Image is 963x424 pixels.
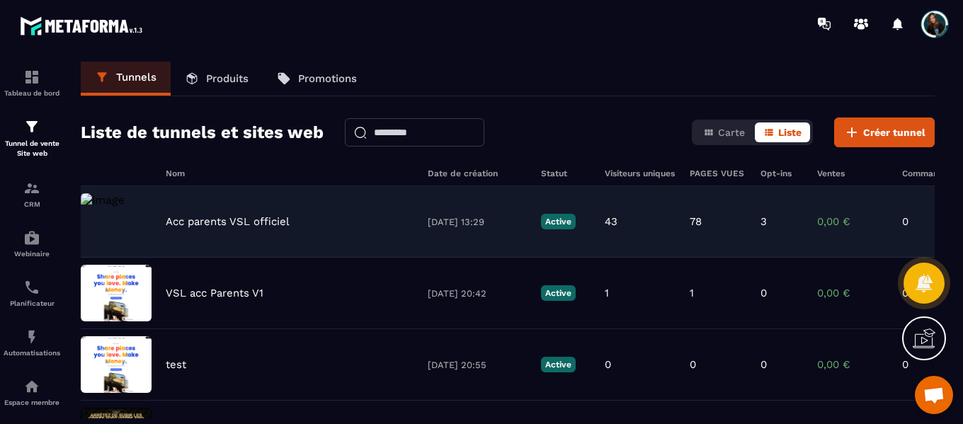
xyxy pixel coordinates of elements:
[166,358,186,371] p: test
[116,71,156,84] p: Tunnels
[760,168,803,178] h6: Opt-ins
[81,336,152,393] img: image
[902,287,945,299] p: 0
[23,118,40,135] img: formation
[81,193,125,207] img: image
[4,250,60,258] p: Webinaire
[4,108,60,169] a: formationformationTunnel de vente Site web
[263,62,371,96] a: Promotions
[863,125,925,139] span: Créer tunnel
[4,200,60,208] p: CRM
[4,58,60,108] a: formationformationTableau de bord
[778,127,802,138] span: Liste
[718,127,745,138] span: Carte
[817,287,888,299] p: 0,00 €
[605,358,611,371] p: 0
[915,376,953,414] div: Ouvrir le chat
[23,180,40,197] img: formation
[760,287,767,299] p: 0
[541,357,576,372] p: Active
[817,168,888,178] h6: Ventes
[605,168,676,178] h6: Visiteurs uniques
[428,217,527,227] p: [DATE] 13:29
[4,219,60,268] a: automationsautomationsWebinaire
[206,72,249,85] p: Produits
[4,318,60,367] a: automationsautomationsAutomatisations
[541,168,591,178] h6: Statut
[760,358,767,371] p: 0
[23,378,40,395] img: automations
[166,168,414,178] h6: Nom
[20,13,147,39] img: logo
[902,168,953,178] h6: Commandes
[4,349,60,357] p: Automatisations
[4,299,60,307] p: Planificateur
[605,215,617,228] p: 43
[428,288,527,299] p: [DATE] 20:42
[817,358,888,371] p: 0,00 €
[23,69,40,86] img: formation
[166,287,263,299] p: VSL acc Parents V1
[4,399,60,406] p: Espace membre
[695,122,753,142] button: Carte
[23,229,40,246] img: automations
[23,279,40,296] img: scheduler
[834,118,935,147] button: Créer tunnel
[605,287,609,299] p: 1
[428,360,527,370] p: [DATE] 20:55
[760,215,767,228] p: 3
[4,89,60,97] p: Tableau de bord
[690,287,694,299] p: 1
[902,358,945,371] p: 0
[166,215,290,228] p: Acc parents VSL officiel
[817,215,888,228] p: 0,00 €
[690,215,702,228] p: 78
[81,62,171,96] a: Tunnels
[690,168,746,178] h6: PAGES VUES
[902,215,945,228] p: 0
[4,139,60,159] p: Tunnel de vente Site web
[755,122,810,142] button: Liste
[541,285,576,301] p: Active
[4,367,60,417] a: automationsautomationsEspace membre
[23,328,40,345] img: automations
[541,214,576,229] p: Active
[4,169,60,219] a: formationformationCRM
[4,268,60,318] a: schedulerschedulerPlanificateur
[428,168,527,178] h6: Date de création
[690,358,696,371] p: 0
[171,62,263,96] a: Produits
[81,265,152,321] img: image
[81,118,324,147] h2: Liste de tunnels et sites web
[298,72,357,85] p: Promotions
